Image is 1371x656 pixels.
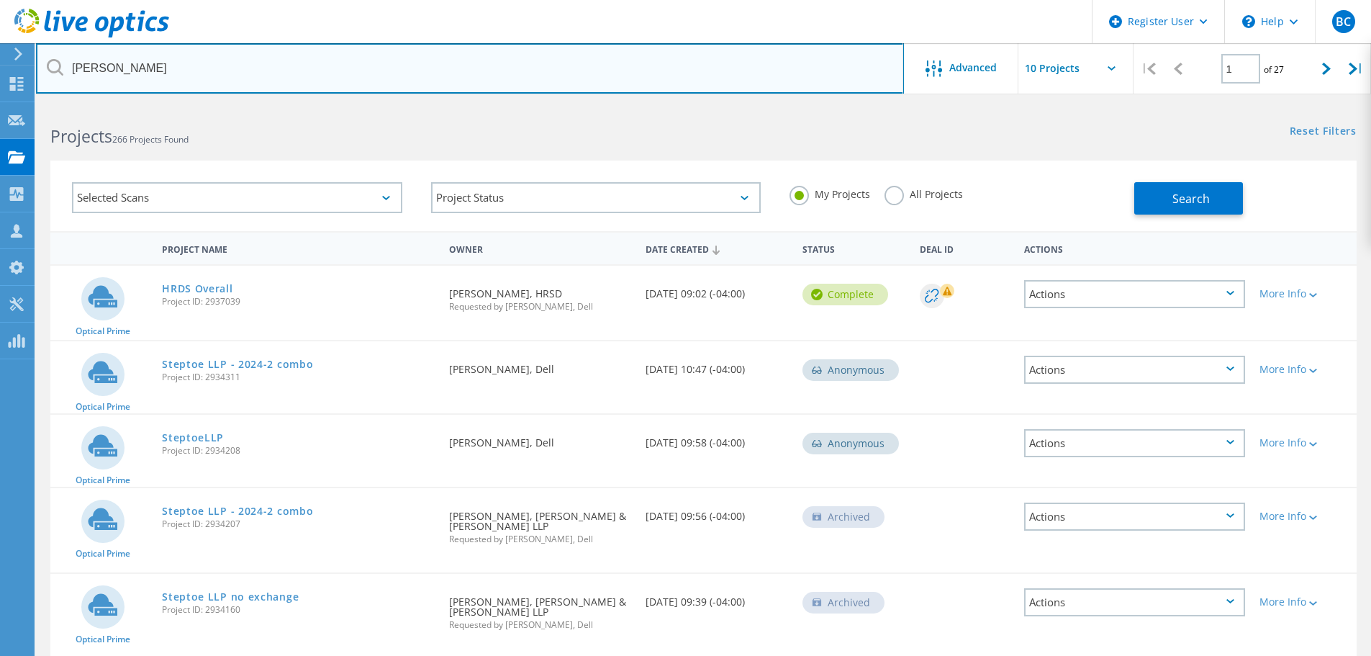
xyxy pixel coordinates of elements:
[442,574,638,644] div: [PERSON_NAME], [PERSON_NAME] & [PERSON_NAME] LLP
[449,535,630,544] span: Requested by [PERSON_NAME], Dell
[638,235,795,262] div: Date Created
[638,266,795,313] div: [DATE] 09:02 (-04:00)
[795,235,913,261] div: Status
[1264,63,1284,76] span: of 27
[802,592,884,614] div: Archived
[1336,16,1351,27] span: BC
[442,235,638,261] div: Owner
[162,373,435,382] span: Project ID: 2934311
[449,302,630,311] span: Requested by [PERSON_NAME], Dell
[913,235,1017,261] div: Deal Id
[162,592,299,602] a: Steptoe LLP no exchange
[162,606,435,614] span: Project ID: 2934160
[431,182,761,213] div: Project Status
[1290,126,1357,138] a: Reset Filters
[1259,597,1349,607] div: More Info
[162,284,232,294] a: HRDS Overall
[1024,588,1245,616] div: Actions
[802,506,884,528] div: Archived
[802,433,899,454] div: Anonymous
[1024,280,1245,308] div: Actions
[76,549,130,558] span: Optical Prime
[442,415,638,462] div: [PERSON_NAME], Dell
[442,266,638,325] div: [PERSON_NAME], HRSD
[1259,289,1349,299] div: More Info
[112,133,189,145] span: 266 Projects Found
[1341,43,1371,94] div: |
[1259,511,1349,521] div: More Info
[162,506,313,516] a: Steptoe LLP - 2024-2 combo
[76,403,130,411] span: Optical Prime
[1024,503,1245,531] div: Actions
[449,621,630,629] span: Requested by [PERSON_NAME], Dell
[155,235,442,261] div: Project Name
[442,488,638,558] div: [PERSON_NAME], [PERSON_NAME] & [PERSON_NAME] LLP
[76,476,130,485] span: Optical Prime
[1259,438,1349,448] div: More Info
[162,359,313,369] a: Steptoe LLP - 2024-2 combo
[50,125,112,148] b: Projects
[76,327,130,336] span: Optical Prime
[162,297,435,306] span: Project ID: 2937039
[949,63,997,73] span: Advanced
[162,520,435,529] span: Project ID: 2934207
[1017,235,1252,261] div: Actions
[162,446,435,455] span: Project ID: 2934208
[1259,364,1349,374] div: More Info
[442,341,638,389] div: [PERSON_NAME], Dell
[1172,191,1210,207] span: Search
[802,359,899,381] div: Anonymous
[638,574,795,621] div: [DATE] 09:39 (-04:00)
[1024,429,1245,457] div: Actions
[36,43,904,94] input: Search projects by name, owner, ID, company, etc
[638,341,795,389] div: [DATE] 10:47 (-04:00)
[802,284,888,305] div: Complete
[1024,356,1245,384] div: Actions
[884,186,963,199] label: All Projects
[638,488,795,536] div: [DATE] 09:56 (-04:00)
[14,30,169,40] a: Live Optics Dashboard
[638,415,795,462] div: [DATE] 09:58 (-04:00)
[1134,43,1163,94] div: |
[789,186,870,199] label: My Projects
[1242,15,1255,28] svg: \n
[72,182,402,213] div: Selected Scans
[1134,182,1243,215] button: Search
[76,635,130,644] span: Optical Prime
[162,433,224,443] a: SteptoeLLP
